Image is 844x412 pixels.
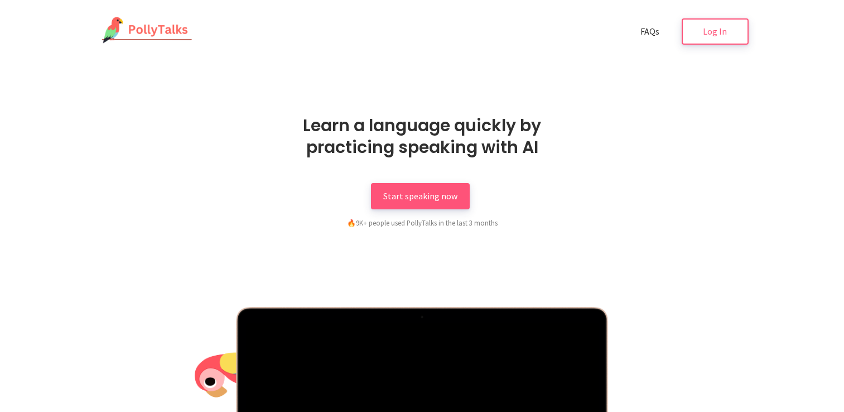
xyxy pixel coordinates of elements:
span: Start speaking now [383,190,457,202]
a: Log In [682,18,749,45]
span: fire [347,218,356,227]
span: FAQs [640,26,659,37]
h1: Learn a language quickly by practicing speaking with AI [269,114,576,158]
a: Start speaking now [371,183,470,209]
div: 9K+ people used PollyTalks in the last 3 months [288,217,556,228]
span: Log In [703,26,727,37]
img: PollyTalks Logo [96,17,193,45]
a: FAQs [628,18,672,45]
